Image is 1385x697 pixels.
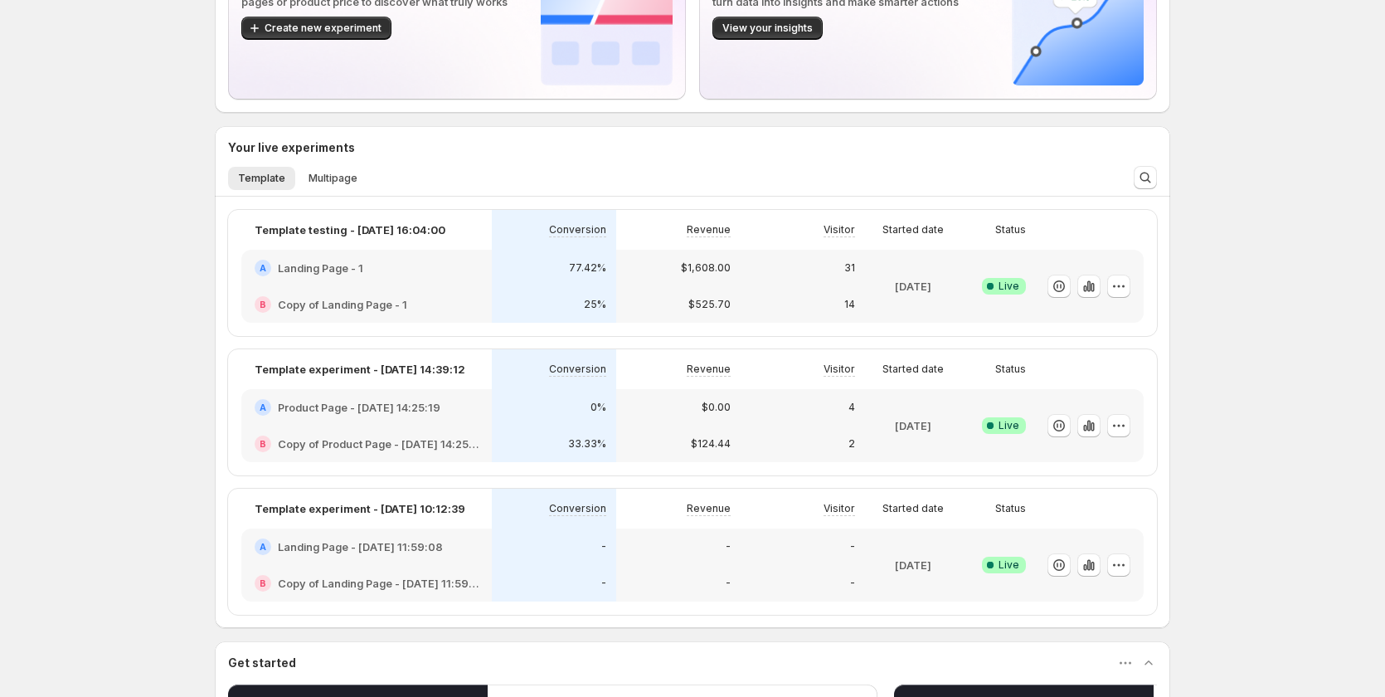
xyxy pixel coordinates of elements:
p: - [850,577,855,590]
h3: Your live experiments [228,139,355,156]
p: Started date [882,223,944,236]
p: [DATE] [895,417,931,434]
h2: A [260,402,266,412]
p: - [726,540,731,553]
p: $124.44 [691,437,731,451]
p: - [601,577,606,590]
h2: Landing Page - [DATE] 11:59:08 [278,539,443,555]
p: $525.70 [688,298,731,311]
p: Template testing - [DATE] 16:04:00 [255,222,445,238]
h2: Copy of Landing Page - 1 [278,296,407,313]
p: Revenue [687,502,731,515]
p: $0.00 [702,401,731,414]
h2: Copy of Landing Page - [DATE] 11:59:08 [278,575,479,592]
span: Create new experiment [265,22,381,35]
h2: Landing Page - 1 [278,260,363,276]
p: Template experiment - [DATE] 10:12:39 [255,500,465,517]
span: View your insights [722,22,813,35]
p: [DATE] [895,557,931,573]
p: 4 [848,401,855,414]
p: 2 [848,437,855,451]
p: Status [995,223,1026,236]
p: Status [995,502,1026,515]
p: Visitor [824,223,855,236]
p: Visitor [824,502,855,515]
p: 0% [590,401,606,414]
p: 33.33% [568,437,606,451]
p: Conversion [549,363,606,376]
p: - [726,577,731,590]
h2: B [260,578,266,588]
button: Create new experiment [241,17,391,40]
span: Template [238,172,285,185]
h2: Copy of Product Page - [DATE] 14:25:19 [278,436,479,452]
p: Conversion [549,223,606,236]
p: $1,608.00 [681,261,731,275]
p: Started date [882,363,944,376]
p: [DATE] [895,278,931,295]
h2: A [260,263,266,273]
p: Started date [882,502,944,515]
span: Multipage [309,172,357,185]
p: Visitor [824,363,855,376]
p: - [850,540,855,553]
h2: B [260,439,266,449]
h2: Product Page - [DATE] 14:25:19 [278,399,440,416]
p: Status [995,363,1026,376]
span: Live [999,558,1019,572]
p: 77.42% [569,261,606,275]
p: 14 [844,298,855,311]
span: Live [999,419,1019,432]
p: Conversion [549,502,606,515]
p: Revenue [687,223,731,236]
h2: B [260,300,266,310]
button: Search and filter results [1134,166,1157,189]
p: - [601,540,606,553]
span: Live [999,280,1019,293]
button: View your insights [712,17,823,40]
h2: A [260,542,266,552]
h3: Get started [228,655,296,671]
p: 25% [584,298,606,311]
p: Revenue [687,363,731,376]
p: Template experiment - [DATE] 14:39:12 [255,361,465,378]
p: 31 [844,261,855,275]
